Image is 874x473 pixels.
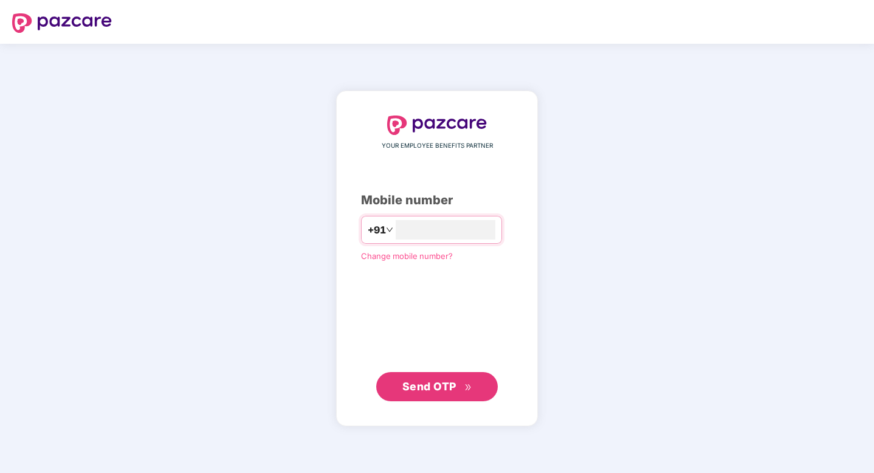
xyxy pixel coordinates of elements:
[361,251,453,261] a: Change mobile number?
[386,226,393,233] span: down
[464,384,472,392] span: double-right
[387,116,487,135] img: logo
[12,13,112,33] img: logo
[368,223,386,238] span: +91
[382,141,493,151] span: YOUR EMPLOYEE BENEFITS PARTNER
[376,372,498,401] button: Send OTPdouble-right
[402,380,456,393] span: Send OTP
[361,191,513,210] div: Mobile number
